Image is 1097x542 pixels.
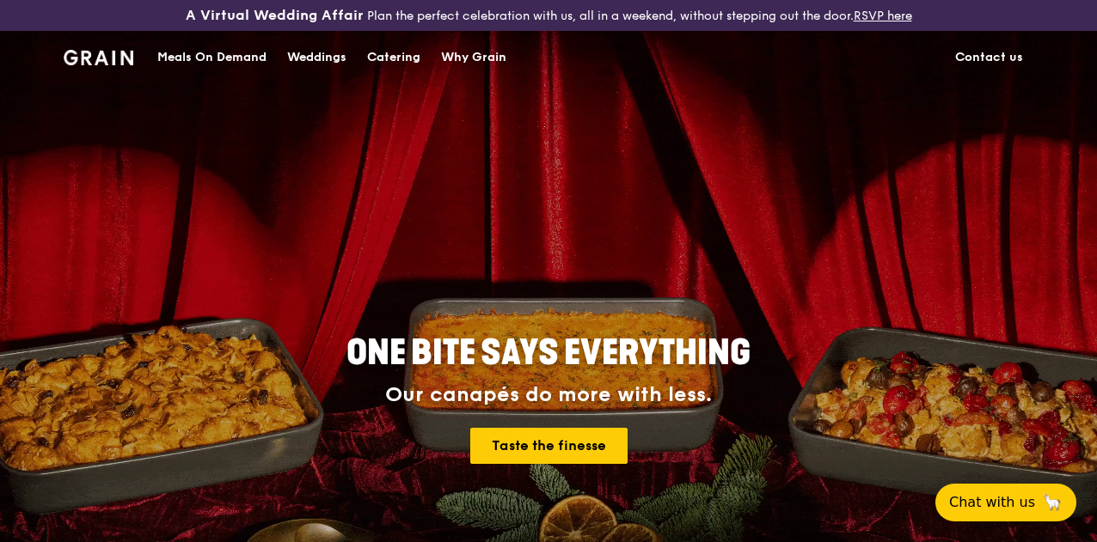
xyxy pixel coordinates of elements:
span: 🦙 [1042,492,1063,513]
a: Contact us [945,32,1033,83]
span: Chat with us [949,492,1035,513]
a: Weddings [277,32,357,83]
img: Grain [64,50,133,65]
a: Catering [357,32,431,83]
div: Plan the perfect celebration with us, all in a weekend, without stepping out the door. [183,7,915,24]
div: Catering [367,32,420,83]
h3: A Virtual Wedding Affair [186,7,364,24]
div: Weddings [287,32,346,83]
span: ONE BITE SAYS EVERYTHING [346,332,751,374]
div: Why Grain [441,32,506,83]
div: Our canapés do more with less. [239,383,858,407]
a: Taste the finesse [470,428,628,464]
a: Why Grain [431,32,517,83]
div: Meals On Demand [157,32,267,83]
a: GrainGrain [64,30,133,82]
a: RSVP here [854,9,912,23]
button: Chat with us🦙 [935,484,1076,521]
